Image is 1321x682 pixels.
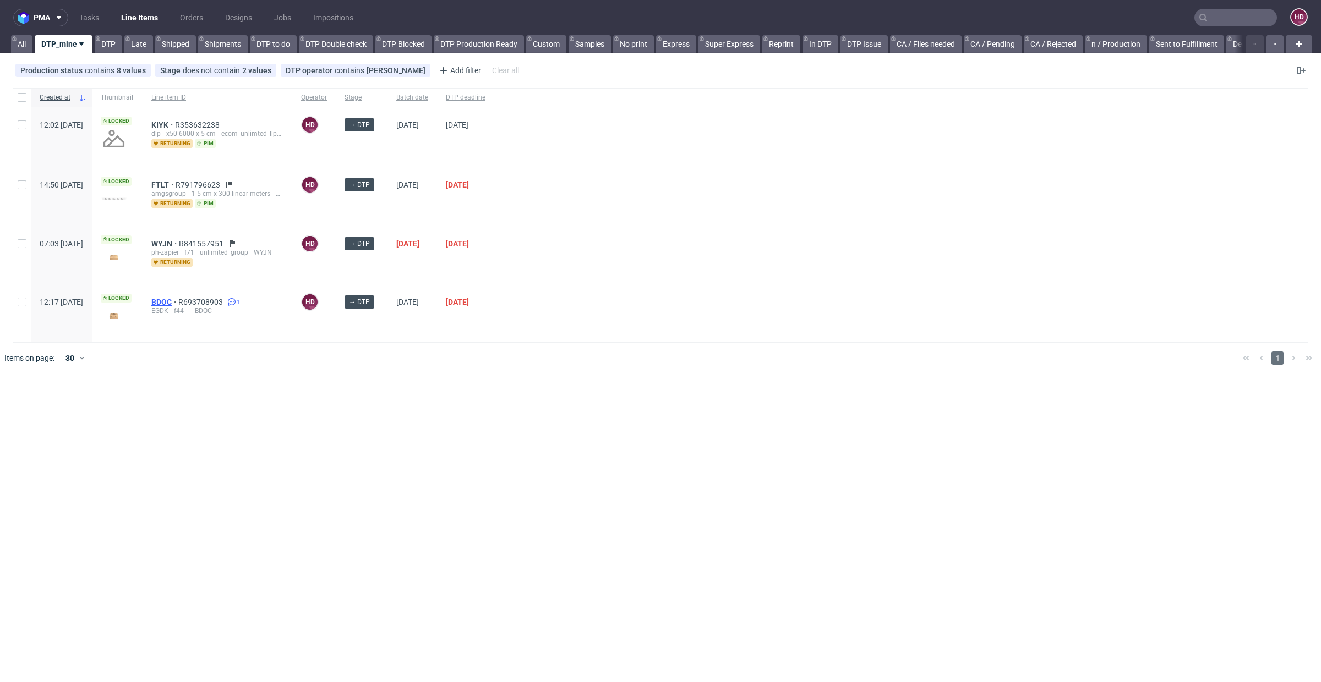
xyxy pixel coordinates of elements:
span: [DATE] [446,298,469,306]
span: 12:02 [DATE] [40,120,83,129]
span: WYJN [151,239,179,248]
span: pim [195,139,216,148]
img: version_two_editor_design [101,309,127,323]
a: R841557951 [179,239,226,248]
span: → DTP [349,180,370,190]
a: Sent to Fulfillment [1149,35,1224,53]
span: → DTP [349,120,370,130]
figcaption: HD [302,117,318,133]
span: [DATE] [446,120,468,129]
img: version_two_editor_design [101,250,127,265]
span: → DTP [349,239,370,249]
a: Super Express [698,35,760,53]
span: [DATE] [396,120,419,129]
div: [PERSON_NAME] [367,66,425,75]
figcaption: HD [1291,9,1307,25]
a: Shipped [155,35,196,53]
span: Production status [20,66,85,75]
span: Batch date [396,93,428,102]
div: ph-zapier__f71__unlimited_group__WYJN [151,248,283,257]
span: returning [151,258,193,267]
a: Custom [526,35,566,53]
span: 1 [237,298,240,306]
a: Express [656,35,696,53]
span: 07:03 [DATE] [40,239,83,248]
a: DTP Production Ready [434,35,524,53]
img: no_design.png [101,125,127,152]
span: [DATE] [396,298,419,306]
div: Add filter [435,62,483,79]
span: R693708903 [178,298,225,306]
img: logo [18,12,34,24]
span: Locked [101,117,132,125]
a: Deadline [DATE] [1226,35,1293,53]
a: FTLT [151,180,176,189]
div: 2 values [242,66,271,75]
span: contains [85,66,117,75]
a: Impositions [307,9,360,26]
span: does not contain [183,66,242,75]
a: Orders [173,9,210,26]
span: Operator [301,93,327,102]
figcaption: HD [302,294,318,310]
div: amgsgroup__1-5-cm-x-300-linear-meters__we_love_pr_gmbh__FTLT [151,189,283,198]
a: All [11,35,32,53]
a: Samples [569,35,611,53]
a: Reprint [762,35,800,53]
a: DTP Issue [840,35,888,53]
button: pma [13,9,68,26]
a: BDOC [151,298,178,306]
span: Stage [160,66,183,75]
span: Created at [40,93,74,102]
a: CA / Rejected [1024,35,1083,53]
a: Jobs [268,9,298,26]
span: Locked [101,294,132,302]
span: pim [195,199,216,208]
span: DTP deadline [446,93,485,102]
span: 1 [1271,351,1284,365]
span: → DTP [349,297,370,307]
span: 12:17 [DATE] [40,298,83,306]
a: DTP_mine [35,35,92,53]
a: In DTP [803,35,838,53]
a: DTP Double check [299,35,373,53]
span: [DATE] [446,180,469,189]
a: DTP [95,35,122,53]
a: R353632238 [175,120,222,129]
a: Tasks [73,9,106,26]
span: DTP operator [286,66,335,75]
span: KIYK [151,120,175,129]
div: dlp__x50-6000-x-5-cm__ecom_unlimted_llp__KIYK [151,129,283,138]
span: [DATE] [396,239,419,248]
a: DTP to do [250,35,297,53]
a: CA / Files needed [890,35,962,53]
a: Line Items [114,9,165,26]
a: No print [613,35,654,53]
a: n / Production [1085,35,1147,53]
span: contains [335,66,367,75]
div: Clear all [490,63,521,78]
div: 30 [59,350,79,366]
a: DTP Blocked [375,35,432,53]
span: Items on page: [4,353,54,364]
a: CA / Pending [964,35,1022,53]
a: 1 [225,298,240,306]
figcaption: HD [302,177,318,193]
a: R791796623 [176,180,222,189]
span: returning [151,139,193,148]
a: Shipments [198,35,248,53]
figcaption: HD [302,236,318,251]
span: [DATE] [446,239,469,248]
span: Line item ID [151,93,283,102]
span: returning [151,199,193,208]
img: version_two_editor_design [101,197,127,200]
span: Thumbnail [101,93,134,102]
span: 14:50 [DATE] [40,180,83,189]
span: [DATE] [396,180,419,189]
span: Locked [101,235,132,244]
